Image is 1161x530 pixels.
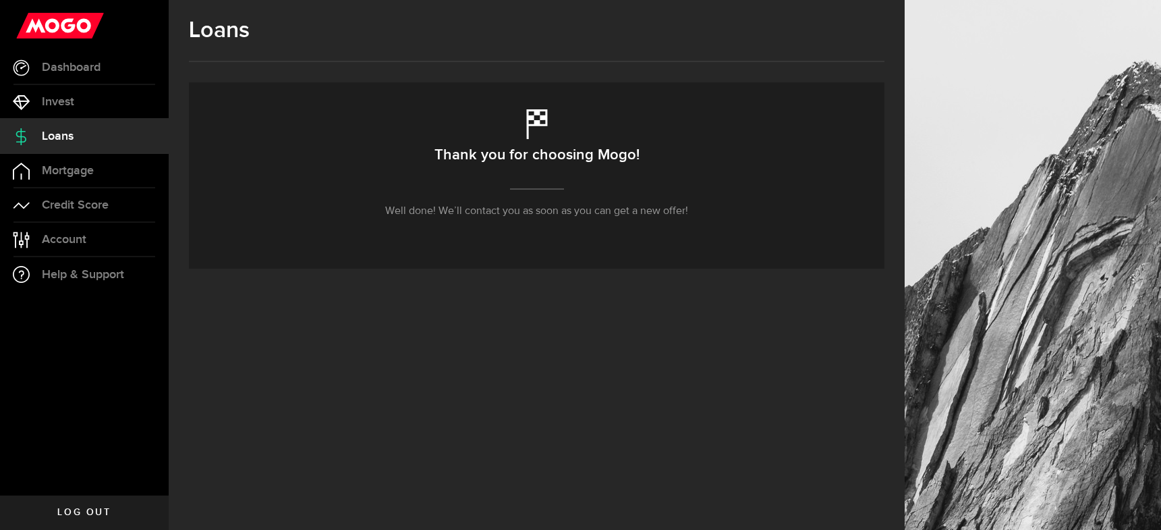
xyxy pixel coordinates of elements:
[42,130,74,142] span: Loans
[385,203,688,219] p: Well done! We’ll contact you as soon as you can get a new offer!
[42,61,101,74] span: Dashboard
[1104,473,1161,530] iframe: LiveChat chat widget
[42,165,94,177] span: Mortgage
[42,269,124,281] span: Help & Support
[42,96,74,108] span: Invest
[189,17,884,44] h1: Loans
[57,508,111,517] span: Log out
[42,199,109,211] span: Credit Score
[434,141,640,169] h2: Thank you for choosing Mogo!
[42,234,86,246] span: Account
